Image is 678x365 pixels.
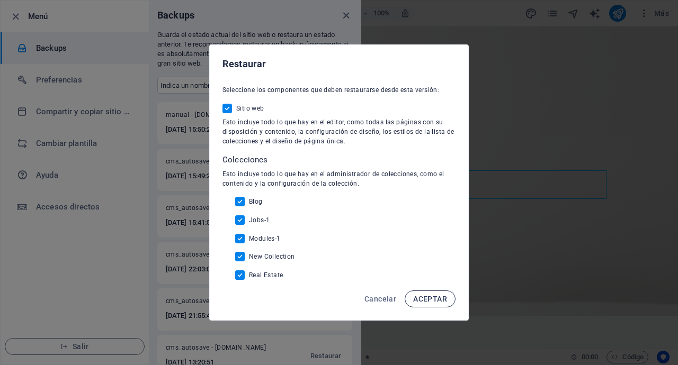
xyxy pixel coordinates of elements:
[249,271,283,279] span: Real Estate
[249,234,281,243] span: Modules-1
[249,197,263,206] span: Blog
[222,118,454,145] span: Esto incluye todo lo que hay en el editor, como todas las páginas con su disposición y contenido,...
[222,58,456,70] h2: Restaurar
[222,170,444,187] span: Esto incluye todo lo que hay en el administrador de colecciones, como el contenido y la configura...
[249,252,295,261] span: New Collection
[413,295,447,303] span: ACEPTAR
[222,154,456,165] p: Colecciones
[405,290,456,307] button: ACEPTAR
[249,216,270,224] span: Jobs-1
[236,104,264,113] span: Sitio web
[222,86,439,94] span: Seleccione los componentes que deben restaurarse desde esta versión:
[360,290,400,307] button: Cancelar
[364,295,396,303] span: Cancelar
